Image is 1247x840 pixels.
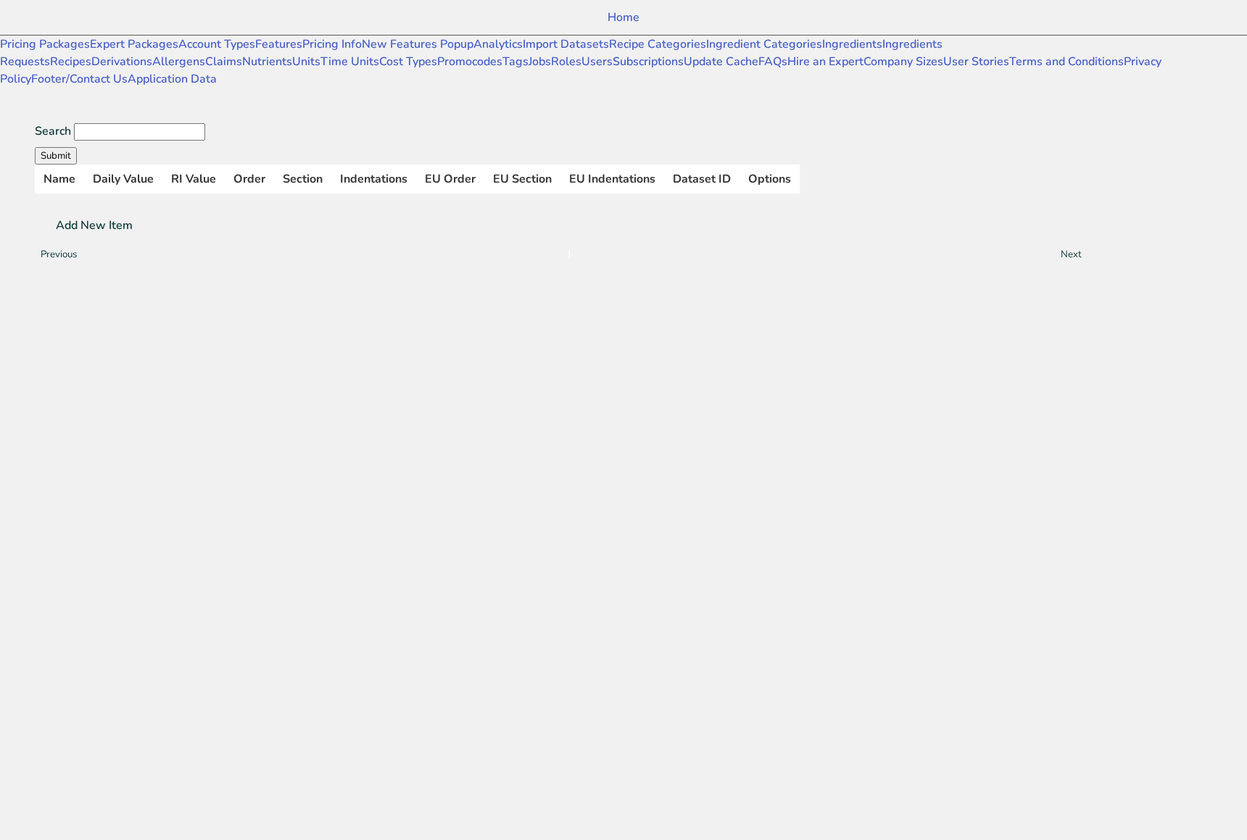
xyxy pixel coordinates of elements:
[551,54,581,70] a: Roles
[493,171,552,187] b: EU Section
[609,36,706,52] a: Recipe Categories
[128,71,217,87] a: Application Data
[684,54,758,70] a: Update Cache
[35,165,1087,267] div: Nutrients
[425,171,476,187] b: EU Order
[613,54,684,70] a: Subscriptions
[35,147,77,165] button: Submit
[50,54,91,70] a: Recipes
[91,54,152,70] a: Derivations
[255,36,302,52] a: Features
[529,54,551,70] a: Jobs
[56,217,133,233] label: Add New Item
[758,54,787,70] a: FAQs
[90,36,178,52] a: Expert Packages
[43,171,75,187] b: Name
[171,171,216,187] b: RI Value
[302,36,362,52] a: Pricing Info
[31,71,128,87] a: Footer/Contact Us
[523,36,609,52] a: Import Datasets
[437,54,502,70] a: Promocodes
[581,54,613,70] a: Users
[863,54,943,70] a: Company Sizes
[569,171,655,187] b: EU Indentations
[502,54,529,70] a: Tags
[205,54,242,70] a: Claims
[558,243,581,267] button: 1
[340,171,407,187] b: Indentations
[673,171,731,187] b: Dataset ID
[362,36,473,52] a: New Features Popup
[787,54,863,70] a: Hire an Expert
[473,36,523,52] a: Analytics
[1009,54,1124,70] a: Terms and Conditions
[242,54,292,70] a: Nutrients
[379,54,437,70] a: Cost Types
[35,123,71,139] label: Search
[93,171,154,187] b: Daily Value
[943,54,1009,70] a: User Stories
[748,171,791,187] b: Options
[233,171,265,187] b: Order
[292,54,320,70] a: Units
[283,171,323,187] b: Section
[822,36,882,52] a: Ingredients
[320,54,379,70] a: Time Units
[178,36,255,52] a: Account Types
[706,36,822,52] a: Ingredient Categories
[35,243,1087,267] div: Page navigation example
[152,54,205,70] a: Allergens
